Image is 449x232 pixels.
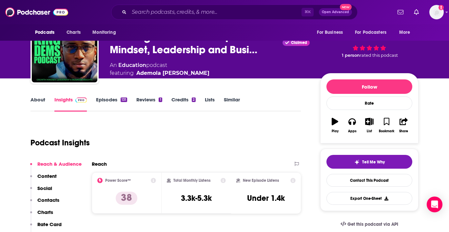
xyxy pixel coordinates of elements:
button: tell me why sparkleTell Me Why [326,155,412,169]
div: Rate [326,96,412,110]
h1: Podcast Insights [30,138,90,148]
div: Apps [348,129,357,133]
img: User Profile [429,5,444,19]
h2: Total Monthly Listens [173,178,210,183]
div: Share [399,129,408,133]
button: Reach & Audience [30,161,82,173]
a: Similar [224,96,240,112]
a: About [30,96,45,112]
a: Contact This Podcast [326,174,412,187]
div: Search podcasts, credits, & more... [111,5,358,20]
span: Monitoring [92,28,116,37]
p: Contacts [37,197,59,203]
h3: Under 1.4k [247,193,285,203]
div: 2 [192,97,196,102]
div: 131 [121,97,127,102]
div: 1 [159,97,162,102]
button: open menu [312,26,351,39]
img: Podchaser Pro [75,97,87,103]
button: open menu [395,26,419,39]
div: Bookmark [379,129,394,133]
h2: Power Score™ [105,178,131,183]
div: List [367,129,372,133]
span: Claimed [291,41,307,44]
span: Tell Me Why [362,159,385,165]
img: Podchaser - Follow, Share and Rate Podcasts [5,6,68,18]
p: Reach & Audience [37,161,82,167]
div: 38 1 personrated this podcast [320,18,419,65]
span: Charts [67,28,81,37]
svg: Add a profile image [439,5,444,10]
div: Play [332,129,339,133]
button: open menu [88,26,124,39]
p: Rate Card [37,221,62,227]
button: Open AdvancedNew [319,8,352,16]
p: Charts [37,209,53,215]
div: An podcast [110,61,209,77]
a: Show notifications dropdown [411,7,421,18]
a: Ademola Isimeme Odewade [136,69,209,77]
button: open menu [351,26,396,39]
button: List [361,114,378,137]
div: Open Intercom Messenger [427,197,442,212]
a: Credits2 [171,96,196,112]
span: Get this podcast via API [347,221,398,227]
p: Social [37,185,52,191]
button: Show profile menu [429,5,444,19]
p: 38 [116,192,137,205]
a: Show notifications dropdown [395,7,406,18]
span: For Business [317,28,343,37]
a: Education [118,62,146,68]
button: Content [30,173,57,185]
span: ⌘ K [302,8,314,16]
span: Open Advanced [322,11,349,14]
span: More [399,28,410,37]
button: Follow [326,79,412,94]
button: Contacts [30,197,59,209]
button: Charts [30,209,53,221]
span: featuring [110,69,209,77]
h2: Reach [92,161,107,167]
a: InsightsPodchaser Pro [54,96,87,112]
span: rated this podcast [360,53,398,58]
p: Content [37,173,57,179]
button: Bookmark [378,114,395,137]
span: New [340,4,352,10]
h2: New Episode Listens [243,178,279,183]
button: Apps [343,114,361,137]
input: Search podcasts, credits, & more... [129,7,302,17]
button: Social [30,185,52,197]
span: 1 person [342,53,360,58]
span: Logged in as addi44 [429,5,444,19]
a: Charts [62,26,85,39]
button: open menu [30,26,63,39]
button: Share [395,114,412,137]
button: Play [326,114,343,137]
span: Podcasts [35,28,54,37]
img: The King Dems Podcast | Growth Mindset, Leadership and Business Insights [32,17,97,82]
h3: 3.3k-5.3k [181,193,212,203]
a: Lists [205,96,215,112]
span: For Podcasters [355,28,386,37]
a: Reviews1 [136,96,162,112]
img: tell me why sparkle [354,159,360,165]
button: Export One-Sheet [326,192,412,205]
a: Episodes131 [96,96,127,112]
